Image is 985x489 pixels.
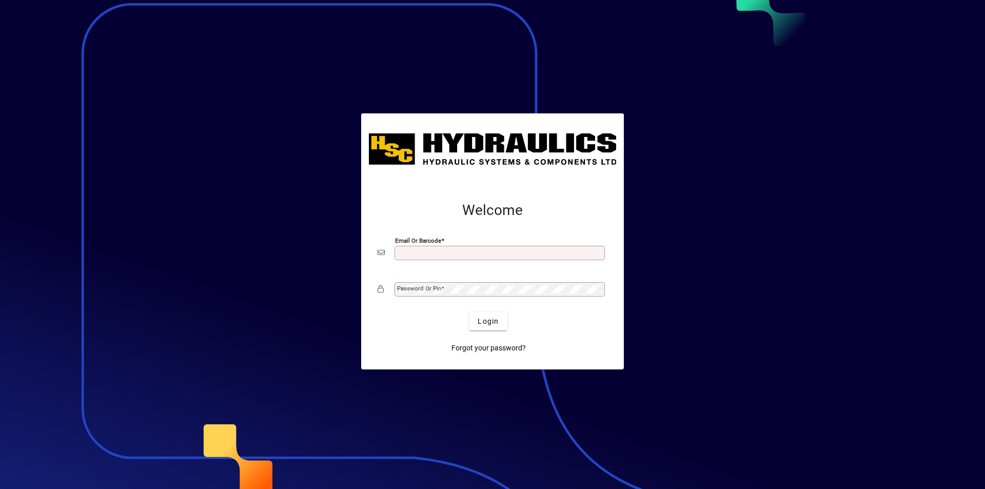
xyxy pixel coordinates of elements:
[378,202,607,219] h2: Welcome
[395,237,441,244] mat-label: Email or Barcode
[451,343,526,354] span: Forgot your password?
[397,285,441,292] mat-label: Password or Pin
[478,316,499,327] span: Login
[447,339,530,357] a: Forgot your password?
[469,312,507,330] button: Login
